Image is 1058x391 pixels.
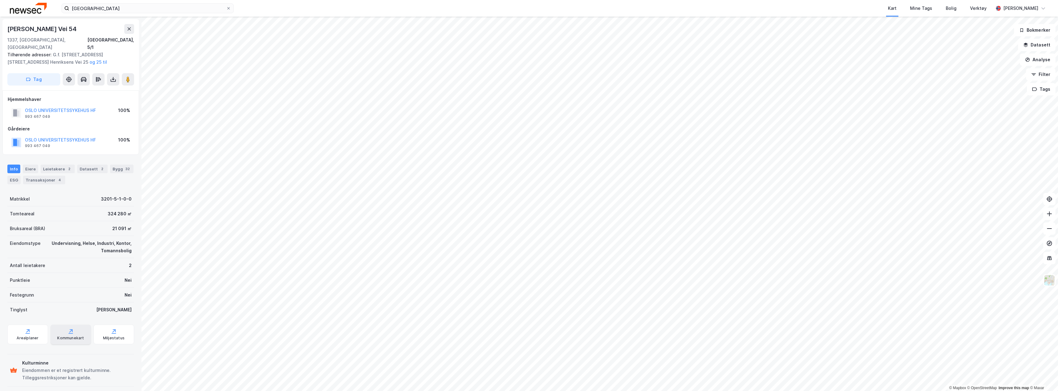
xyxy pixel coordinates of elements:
[66,166,72,172] div: 2
[7,52,53,57] span: Tilhørende adresser:
[10,306,27,313] div: Tinglyst
[910,5,932,12] div: Mine Tags
[124,166,131,172] div: 32
[22,367,132,381] div: Eiendommen er et registrert kulturminne. Tilleggsrestriksjoner kan gjelde.
[946,5,957,12] div: Bolig
[41,165,75,173] div: Leietakere
[69,4,226,13] input: Søk på adresse, matrikkel, gårdeiere, leietakere eller personer
[118,136,130,144] div: 100%
[1018,39,1056,51] button: Datasett
[7,176,21,184] div: ESG
[129,262,132,269] div: 2
[10,291,34,299] div: Festegrunn
[999,386,1029,390] a: Improve this map
[10,262,45,269] div: Antall leietakere
[110,165,133,173] div: Bygg
[96,306,132,313] div: [PERSON_NAME]
[57,336,84,341] div: Kommunekart
[23,165,38,173] div: Eiere
[17,336,38,341] div: Arealplaner
[108,210,132,217] div: 324 280 ㎡
[25,143,50,148] div: 993 467 049
[125,277,132,284] div: Nei
[7,51,129,66] div: G.f. [STREET_ADDRESS] [STREET_ADDRESS] Henriksens Vei 25
[103,336,125,341] div: Miljøstatus
[112,225,132,232] div: 21 091 ㎡
[8,125,134,133] div: Gårdeiere
[1027,361,1058,391] div: Kontrollprogram for chat
[1014,24,1056,36] button: Bokmerker
[7,36,87,51] div: 1337, [GEOGRAPHIC_DATA], [GEOGRAPHIC_DATA]
[48,240,132,254] div: Undervisning, Helse, Industri, Kontor, Tomannsbolig
[1027,361,1058,391] iframe: Chat Widget
[87,36,134,51] div: [GEOGRAPHIC_DATA], 5/1
[1026,68,1056,81] button: Filter
[10,3,47,14] img: newsec-logo.f6e21ccffca1b3a03d2d.png
[8,96,134,103] div: Hjemmelshaver
[10,210,34,217] div: Tomteareal
[1044,274,1055,286] img: Z
[7,73,60,86] button: Tag
[1027,83,1056,95] button: Tags
[99,166,105,172] div: 2
[25,114,50,119] div: 993 467 049
[10,240,41,247] div: Eiendomstype
[23,176,65,184] div: Transaksjoner
[125,291,132,299] div: Nei
[10,225,45,232] div: Bruksareal (BRA)
[1020,54,1056,66] button: Analyse
[7,165,20,173] div: Info
[10,195,30,203] div: Matrikkel
[7,24,78,34] div: [PERSON_NAME] Vei 54
[970,5,987,12] div: Verktøy
[888,5,897,12] div: Kart
[967,386,997,390] a: OpenStreetMap
[57,177,63,183] div: 4
[22,359,132,367] div: Kulturminne
[101,195,132,203] div: 3201-5-1-0-0
[949,386,966,390] a: Mapbox
[1003,5,1038,12] div: [PERSON_NAME]
[77,165,108,173] div: Datasett
[118,107,130,114] div: 100%
[10,277,30,284] div: Punktleie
